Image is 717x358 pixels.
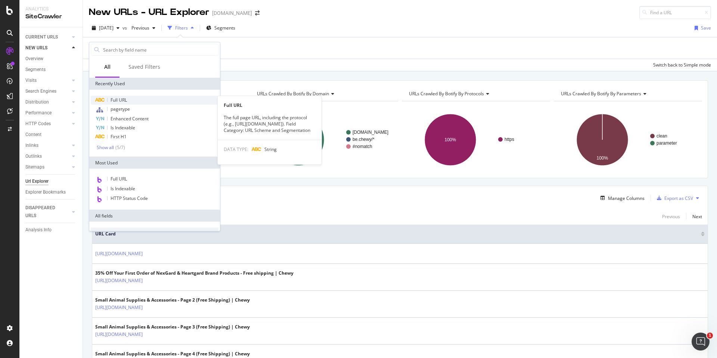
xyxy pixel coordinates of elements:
span: URLs Crawled By Botify By domain [257,90,329,97]
h4: URLs Crawled By Botify By parameters [559,88,695,100]
div: Content [25,131,41,139]
h4: URLs Crawled By Botify By domain [255,88,391,100]
a: DISAPPEARED URLS [25,204,70,220]
a: Overview [25,55,77,63]
a: Sitemaps [25,163,70,171]
button: Save [692,22,711,34]
h4: URLs Crawled By Botify By protocols [407,88,543,100]
a: Explorer Bookmarks [25,188,77,196]
a: Url Explorer [25,178,77,185]
div: Most Used [89,157,220,169]
text: be.chewy/* [353,137,375,142]
div: New URLs - URL Explorer [89,6,209,19]
a: Search Engines [25,87,70,95]
div: Inlinks [25,142,38,149]
div: [DOMAIN_NAME] [212,9,252,17]
a: HTTP Codes [25,120,70,128]
span: vs [122,25,128,31]
div: Next [692,213,702,220]
div: Explorer Bookmarks [25,188,66,196]
iframe: Intercom live chat [692,333,710,351]
div: CURRENT URLS [25,33,58,41]
button: Previous [662,212,680,221]
input: Find a URL [639,6,711,19]
span: URLs Crawled By Botify By parameters [561,90,641,97]
div: Distribution [25,98,49,106]
span: Is Indexable [111,185,135,192]
span: 2025 Aug. 23rd [99,25,114,31]
div: The full page URL, including the protocol (e.g., [URL][DOMAIN_NAME]). Field Category: URL Scheme ... [218,114,322,133]
span: pagetype [111,106,130,112]
div: Show all [97,145,114,150]
div: Url Explorer [25,178,49,185]
div: Save [701,25,711,31]
div: Switch back to Simple mode [653,62,711,68]
span: URL Card [95,231,699,237]
span: Full URL [111,97,127,103]
span: Full URL [111,176,127,182]
span: URLs Crawled By Botify By protocols [409,90,484,97]
text: clean [657,133,667,139]
a: Visits [25,77,70,84]
span: HTTP Status Code [111,195,148,201]
a: Content [25,131,77,139]
text: [DOMAIN_NAME] [353,130,388,135]
button: Previous [128,22,158,34]
div: Search Engines [25,87,56,95]
div: Outlinks [25,152,42,160]
button: Switch back to Simple mode [650,59,711,71]
a: [URL][DOMAIN_NAME] [95,331,143,338]
div: Export as CSV [664,195,693,201]
svg: A chart. [554,107,701,172]
div: Visits [25,77,37,84]
div: NEW URLS [25,44,47,52]
span: Enhanced Content [111,115,149,122]
span: Segments [214,25,235,31]
div: ( 5 / 7 ) [114,144,125,151]
button: Manage Columns [597,194,645,203]
div: Overview [25,55,43,63]
svg: A chart. [250,107,397,172]
div: Small Animal Supplies & Accessories - Page 2 (Free Shipping) | Chewy [95,297,250,303]
div: URLs [91,228,218,240]
div: Small Animal Supplies & Accessories - Page 4 (Free Shipping) | Chewy [95,351,250,357]
a: [URL][DOMAIN_NAME] [95,250,143,257]
text: 100% [597,155,608,161]
a: CURRENT URLS [25,33,70,41]
div: Segments [25,66,46,74]
text: #nomatch [353,144,372,149]
input: Search by field name [102,44,218,55]
text: 100% [445,137,456,142]
span: 1 [707,333,713,339]
div: Small Animal Supplies & Accessories - Page 3 (Free Shipping) | Chewy [95,324,250,330]
div: HTTP Codes [25,120,51,128]
svg: A chart. [402,107,549,172]
span: First H1 [111,133,127,140]
div: Full URL [218,102,322,108]
span: Is Indexable [111,124,135,131]
div: SiteCrawler [25,12,77,21]
a: Performance [25,109,70,117]
div: All fields [89,210,220,222]
div: Recently Used [89,78,220,90]
div: Filters [175,25,188,31]
div: Analysis Info [25,226,52,234]
div: Saved Filters [128,63,160,71]
span: Previous [128,25,149,31]
text: parameter [657,141,677,146]
div: Analytics [25,6,77,12]
text: https [505,137,514,142]
button: Segments [203,22,238,34]
div: Sitemaps [25,163,44,171]
div: All [104,63,111,71]
a: [URL][DOMAIN_NAME] [95,277,143,284]
span: String [264,146,277,152]
div: Manage Columns [608,195,645,201]
button: Filters [165,22,197,34]
div: arrow-right-arrow-left [255,10,260,16]
button: Export as CSV [654,192,693,204]
a: Segments [25,66,77,74]
span: DATA TYPE: [224,146,248,152]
